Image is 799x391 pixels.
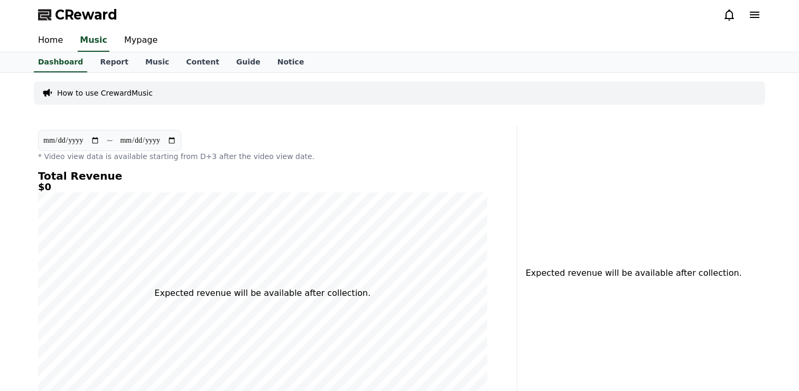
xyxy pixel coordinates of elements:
[38,170,487,182] h4: Total Revenue
[38,182,487,192] h5: $0
[137,52,178,72] a: Music
[55,6,117,23] span: CReward
[38,6,117,23] a: CReward
[38,151,487,162] p: * Video view data is available starting from D+3 after the video view date.
[526,267,736,280] p: Expected revenue will be available after collection.
[154,287,370,300] p: Expected revenue will be available after collection.
[34,52,87,72] a: Dashboard
[57,88,153,98] a: How to use CrewardMusic
[269,52,313,72] a: Notice
[78,30,109,52] a: Music
[228,52,269,72] a: Guide
[91,52,137,72] a: Report
[178,52,228,72] a: Content
[30,30,71,52] a: Home
[106,134,113,147] p: ~
[116,30,166,52] a: Mypage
